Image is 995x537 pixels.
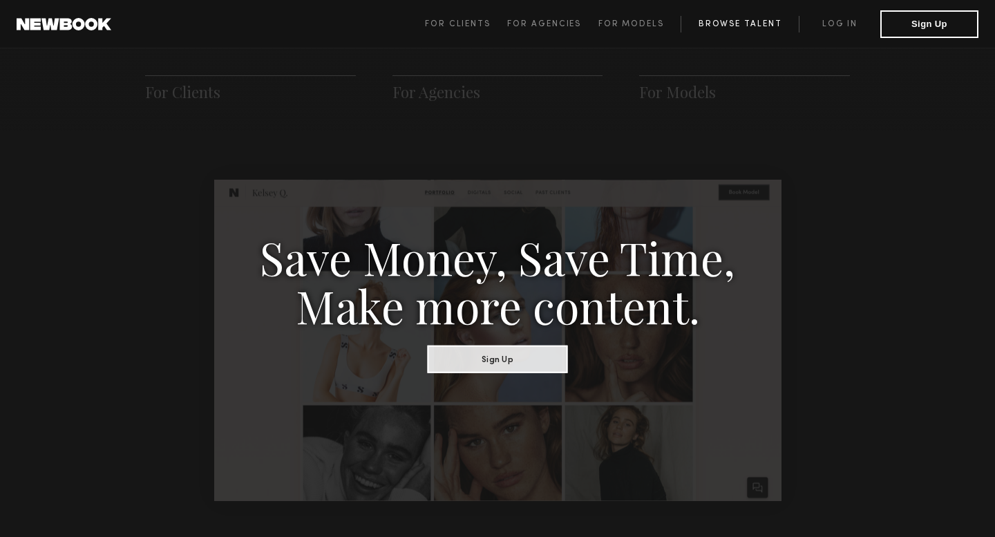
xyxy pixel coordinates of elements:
[507,20,581,28] span: For Agencies
[639,82,716,102] a: For Models
[598,20,664,28] span: For Models
[392,82,480,102] a: For Agencies
[507,16,598,32] a: For Agencies
[681,16,799,32] a: Browse Talent
[145,82,220,102] a: For Clients
[799,16,880,32] a: Log in
[598,16,681,32] a: For Models
[425,16,507,32] a: For Clients
[259,232,736,329] h3: Save Money, Save Time, Make more content.
[428,345,568,373] button: Sign Up
[880,10,978,38] button: Sign Up
[425,20,491,28] span: For Clients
